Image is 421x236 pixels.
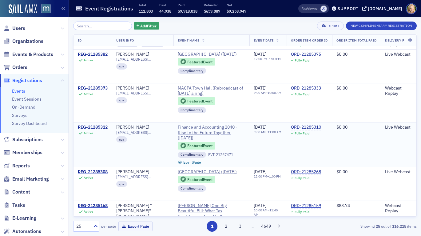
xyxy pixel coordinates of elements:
[207,221,217,232] button: 1
[3,189,30,195] a: Content
[385,203,416,214] div: Webcast Replay
[178,125,245,141] a: Finance and Accounting 2040 - Rise to the Future Together ([DATE])
[375,223,381,229] strong: 25
[101,223,116,229] label: per page
[385,125,416,130] div: Live Webcast
[254,203,266,208] span: [DATE]
[268,130,281,134] time: 11:00 AM
[178,176,215,183] div: Featured Event
[178,142,215,150] div: Featured Event
[78,52,108,57] div: REG-21285382
[12,215,36,222] span: E-Learning
[291,38,328,42] span: Order Item Order ID
[73,22,132,30] input: Search…
[254,208,283,216] div: –
[116,136,127,142] div: cpa
[12,51,53,58] span: Events & Products
[295,131,309,135] div: Fully Paid
[116,86,149,91] a: [PERSON_NAME]
[268,90,281,95] time: 10:00 AM
[320,6,327,12] span: Justin Chase
[12,162,30,169] span: Reports
[178,52,237,57] span: MACPA Town Hall (September 2025)
[116,169,149,175] a: [PERSON_NAME]
[346,22,417,28] a: New Complimentary Registration
[249,223,257,229] span: …
[139,9,153,14] span: 111,803
[12,202,25,209] span: Tasks
[178,58,215,66] div: Featured Event
[254,130,281,134] div: –
[178,68,206,74] div: Complimentary
[336,38,376,42] span: Order Item Total Paid
[78,86,108,91] div: REG-21285373
[178,3,197,7] p: Paid
[295,176,309,180] div: Fully Paid
[116,52,149,57] a: [PERSON_NAME]
[12,77,42,84] span: Registrations
[178,169,245,175] a: [GEOGRAPHIC_DATA] ([DATE])
[159,9,171,14] span: 44,938
[291,203,321,209] a: ORD-21285159
[84,176,93,180] div: Active
[178,125,245,141] span: Finance and Accounting 2040 - Rise to the Future Together (October 2025)
[116,91,169,95] span: [EMAIL_ADDRESS][DOMAIN_NAME]
[3,202,25,209] a: Tasks
[337,6,359,11] div: Support
[254,43,265,47] time: 2:30 PM
[3,64,27,71] a: Orders
[254,169,266,174] span: [DATE]
[116,125,149,130] a: [PERSON_NAME]
[385,52,416,57] div: Live Webcast
[254,51,266,57] span: [DATE]
[178,203,245,219] span: Don Farmer’s One Big Beautiful Bill: What Tax Practitioners Need to Know (Replay)
[78,203,108,209] a: REG-21285168
[12,121,47,126] a: Survey Dashboard
[134,22,159,30] button: AddFilter
[254,174,267,178] time: 12:00 PM
[116,57,169,62] span: [EMAIL_ADDRESS][DOMAIN_NAME]
[254,174,281,178] div: –
[116,38,134,42] span: User Info
[178,9,197,14] span: $9,918,038
[291,52,321,57] a: ORD-21285375
[254,57,281,61] div: –
[12,104,35,110] a: On-Demand
[291,86,321,91] a: ORD-21285333
[178,169,237,175] span: MACPA Town Hall (September 2025)
[295,92,309,96] div: Fully Paid
[295,210,309,214] div: Fully Paid
[84,58,93,62] div: Active
[295,58,309,62] div: Fully Paid
[178,185,206,191] div: Complimentary
[3,162,30,169] a: Reports
[254,38,274,42] span: Event Date
[302,6,317,11] span: Viewing
[3,77,42,84] a: Registrations
[76,223,90,230] div: 25
[187,144,212,147] div: Featured Event
[269,174,281,178] time: 1:00 PM
[12,38,43,45] span: Organizations
[260,221,271,232] button: 4649
[178,86,245,96] span: MACPA Town Hall (Rebroadcast of August 2025 airing)
[291,169,321,175] a: ORD-21285268
[118,222,153,231] button: Export Page
[12,149,42,156] span: Memberships
[84,210,93,214] div: Active
[336,203,350,208] span: $83.74
[178,86,245,96] a: MACPA Town Hall (Rebroadcast of [DATE] airing)
[178,203,245,219] a: [PERSON_NAME] One Big Beautiful Bill: What Tax Practitioners Need to Know (Replay)
[116,203,169,219] div: [PERSON_NAME] "[PERSON_NAME]" [PERSON_NAME]
[12,228,41,235] span: Automations
[3,215,36,222] a: E-Learning
[3,228,41,235] a: Automations
[291,125,321,130] div: ORD-21285310
[254,91,281,95] div: –
[159,3,171,7] p: Paid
